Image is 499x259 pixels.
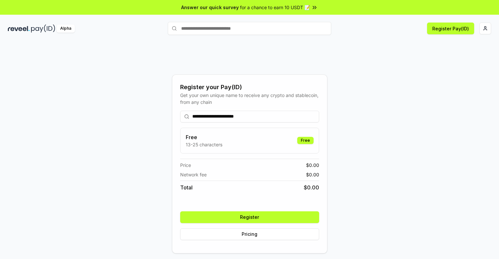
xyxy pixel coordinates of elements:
[304,184,319,191] span: $ 0.00
[31,24,55,33] img: pay_id
[180,92,319,105] div: Get your own unique name to receive any crypto and stablecoin, from any chain
[180,171,207,178] span: Network fee
[181,4,239,11] span: Answer our quick survey
[180,83,319,92] div: Register your Pay(ID)
[180,162,191,169] span: Price
[57,24,75,33] div: Alpha
[186,133,222,141] h3: Free
[240,4,310,11] span: for a chance to earn 10 USDT 📝
[297,137,314,144] div: Free
[427,23,474,34] button: Register Pay(ID)
[8,24,30,33] img: reveel_dark
[186,141,222,148] p: 13-25 characters
[306,162,319,169] span: $ 0.00
[180,184,193,191] span: Total
[180,228,319,240] button: Pricing
[306,171,319,178] span: $ 0.00
[180,211,319,223] button: Register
